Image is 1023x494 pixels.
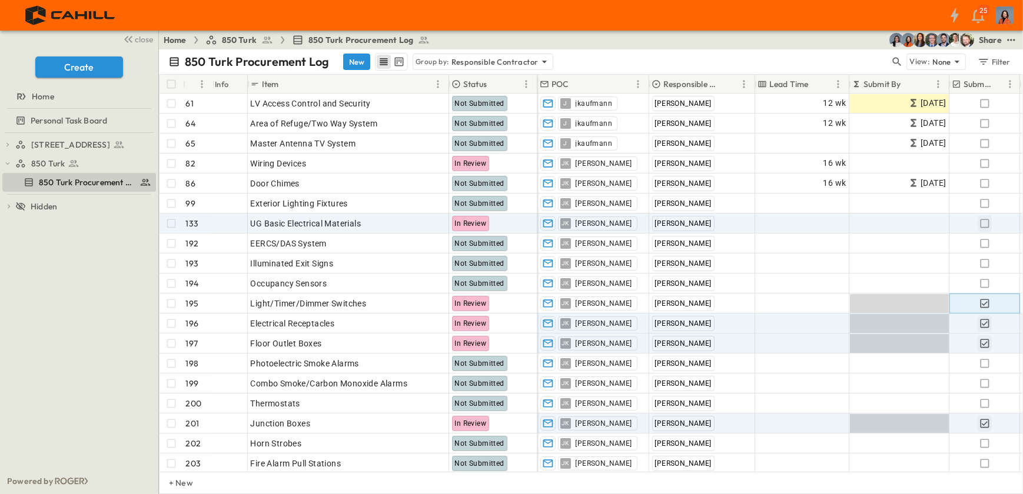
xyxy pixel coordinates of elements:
[186,318,199,329] p: 196
[973,54,1014,70] button: Filter
[655,259,712,268] span: [PERSON_NAME]
[562,243,569,243] span: JK
[455,279,504,288] span: Not Submitted
[292,34,430,46] a: 850 Turk Procurement Log
[655,339,712,348] span: [PERSON_NAME]
[186,298,199,309] p: 195
[562,383,569,383] span: JK
[426,457,446,466] p: OPEN
[823,156,846,170] span: 16 wk
[186,198,195,209] p: 99
[186,238,199,249] p: 192
[2,154,156,173] div: 850 Turktest
[31,115,107,126] span: Personal Task Board
[186,258,199,269] p: 193
[979,34,1002,46] div: Share
[576,199,632,208] span: [PERSON_NAME]
[655,179,712,188] span: [PERSON_NAME]
[251,178,300,189] span: Door Chimes
[1003,77,1017,91] button: Menu
[426,417,446,426] p: OPEN
[655,199,712,208] span: [PERSON_NAME]
[15,136,154,153] a: [STREET_ADDRESS]
[904,78,916,91] button: Sort
[823,96,846,110] span: 12 wk
[377,55,391,69] button: row view
[251,198,348,209] span: Exterior Lighting Fixtures
[576,299,632,308] span: [PERSON_NAME]
[655,359,712,368] span: [PERSON_NAME]
[576,159,632,168] span: [PERSON_NAME]
[996,6,1014,24] img: Profile Picture
[576,319,632,328] span: [PERSON_NAME]
[932,56,951,68] p: None
[901,33,915,47] img: Stephanie McNeill (smcneill@cahill-sf.com)
[562,443,569,443] span: JK
[118,31,156,47] button: close
[164,34,187,46] a: Home
[186,458,201,469] p: 203
[663,78,722,90] p: Responsible Contractor
[948,33,962,47] img: Kyle Baltes (kbaltes@cahill-sf.com)
[562,283,569,283] span: JK
[455,319,487,328] span: In Review
[921,116,946,130] span: [DATE]
[251,358,359,369] span: Photoelectric Smoke Alarms
[576,179,632,188] span: [PERSON_NAME]
[215,68,229,101] div: Info
[463,78,487,90] p: Status
[455,99,504,108] span: Not Submitted
[562,163,569,163] span: JK
[724,78,737,91] button: Sort
[31,158,65,169] span: 850 Turk
[823,116,846,130] span: 12 wk
[921,96,946,110] span: [DATE]
[455,199,504,208] span: Not Submitted
[737,77,751,91] button: Menu
[519,77,533,91] button: Menu
[251,118,378,129] span: Area of Refuge/Two Way System
[251,98,371,109] span: LV Access Control and Security
[562,423,569,423] span: JK
[655,419,712,428] span: [PERSON_NAME]
[977,55,1011,68] div: Filter
[863,78,901,90] p: Submit By
[562,363,569,363] span: JK
[562,463,569,463] span: JK
[489,78,502,91] button: Sort
[655,219,712,228] span: [PERSON_NAME]
[251,458,341,469] span: Fire Alarm Pull Stations
[212,75,248,94] div: Info
[562,403,569,403] span: JK
[655,99,712,108] span: [PERSON_NAME]
[655,439,712,448] span: [PERSON_NAME]
[186,118,195,129] p: 64
[2,174,154,191] a: 850 Turk Procurement Log
[251,258,334,269] span: Illuminated Exit Signs
[251,138,356,149] span: Master Antenna TV System
[251,318,335,329] span: Electrical Receptacles
[186,438,201,449] p: 202
[455,159,487,168] span: In Review
[426,117,446,126] p: OPEN
[576,139,613,148] span: jkaufmann
[2,112,154,129] a: Personal Task Board
[572,78,584,91] button: Sort
[426,257,446,266] p: OPEN
[426,137,446,146] p: OPEN
[455,239,504,248] span: Not Submitted
[251,418,311,429] span: Junction Boxes
[562,323,569,323] span: JK
[631,77,645,91] button: Menu
[426,317,446,326] p: OPEN
[32,91,54,102] span: Home
[426,297,446,306] p: OPEN
[455,359,504,368] span: Not Submitted
[262,78,279,90] p: Item
[426,237,446,246] p: OPEN
[921,176,946,190] span: [DATE]
[562,303,569,303] span: JK
[562,343,569,343] span: JK
[195,77,209,91] button: Menu
[655,379,712,388] span: [PERSON_NAME]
